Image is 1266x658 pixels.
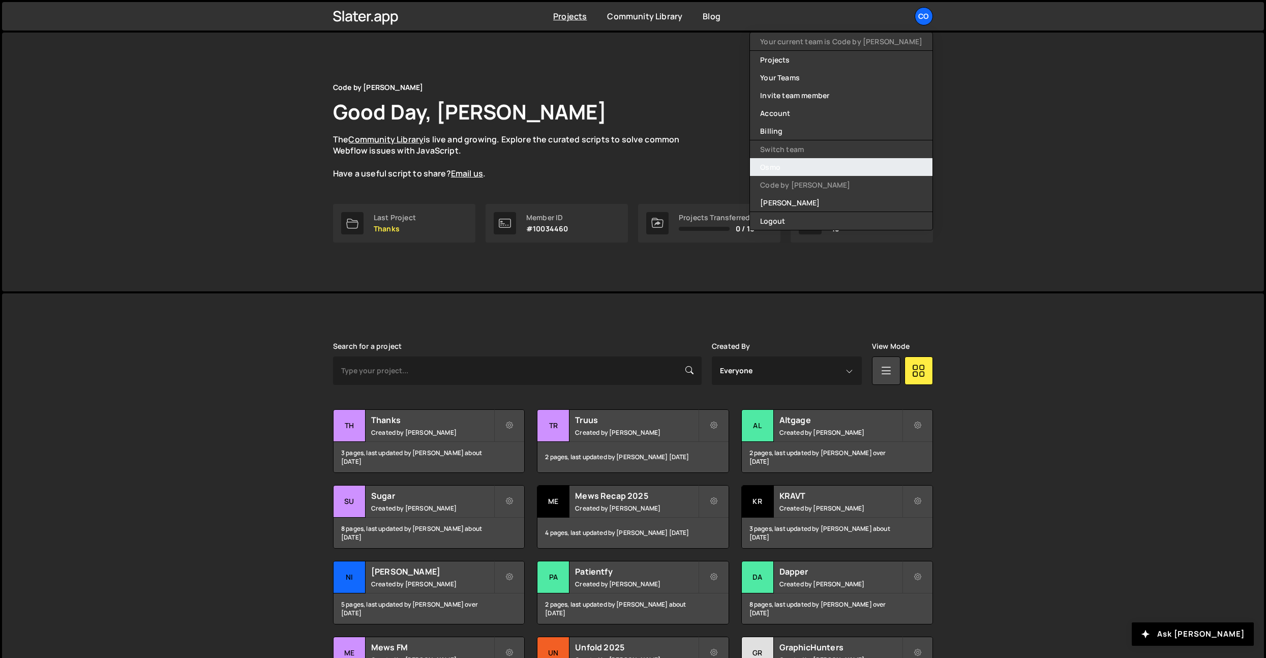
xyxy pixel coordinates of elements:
a: Email us [451,168,483,179]
div: Su [334,486,366,518]
a: Me Mews Recap 2025 Created by [PERSON_NAME] 4 pages, last updated by [PERSON_NAME] [DATE] [537,485,729,549]
h2: Patientfy [575,566,698,577]
div: 2 pages, last updated by [PERSON_NAME] [DATE] [537,442,728,472]
div: 2 pages, last updated by [PERSON_NAME] over [DATE] [742,442,932,472]
div: 3 pages, last updated by [PERSON_NAME] about [DATE] [742,518,932,548]
p: 18 [832,225,881,233]
h2: Dapper [779,566,902,577]
a: Th Thanks Created by [PERSON_NAME] 3 pages, last updated by [PERSON_NAME] about [DATE] [333,409,525,473]
h2: GraphicHunters [779,642,902,653]
h2: Thanks [371,414,494,426]
a: KR KRAVT Created by [PERSON_NAME] 3 pages, last updated by [PERSON_NAME] about [DATE] [741,485,933,549]
div: 8 pages, last updated by [PERSON_NAME] about [DATE] [334,518,524,548]
small: Created by [PERSON_NAME] [371,580,494,588]
div: 2 pages, last updated by [PERSON_NAME] about [DATE] [537,593,728,624]
span: 0 / 10 [736,225,755,233]
a: Da Dapper Created by [PERSON_NAME] 8 pages, last updated by [PERSON_NAME] over [DATE] [741,561,933,624]
a: Tr Truus Created by [PERSON_NAME] 2 pages, last updated by [PERSON_NAME] [DATE] [537,409,729,473]
a: Last Project Thanks [333,204,475,243]
a: Blog [703,11,720,22]
a: Ni [PERSON_NAME] Created by [PERSON_NAME] 5 pages, last updated by [PERSON_NAME] over [DATE] [333,561,525,624]
a: Community Library [607,11,682,22]
a: Projects [750,51,932,69]
h1: Good Day, [PERSON_NAME] [333,98,607,126]
a: Account [750,104,932,122]
div: KR [742,486,774,518]
h2: Truus [575,414,698,426]
button: Logout [750,212,932,230]
a: Su Sugar Created by [PERSON_NAME] 8 pages, last updated by [PERSON_NAME] about [DATE] [333,485,525,549]
small: Created by [PERSON_NAME] [779,580,902,588]
div: Da [742,561,774,593]
a: Co [915,7,933,25]
small: Created by [PERSON_NAME] [779,428,902,437]
div: 5 pages, last updated by [PERSON_NAME] over [DATE] [334,593,524,624]
input: Type your project... [333,356,702,385]
small: Created by [PERSON_NAME] [779,504,902,513]
h2: Unfold 2025 [575,642,698,653]
a: Pa Patientfy Created by [PERSON_NAME] 2 pages, last updated by [PERSON_NAME] about [DATE] [537,561,729,624]
div: 4 pages, last updated by [PERSON_NAME] [DATE] [537,518,728,548]
button: Ask [PERSON_NAME] [1132,622,1254,646]
div: 8 pages, last updated by [PERSON_NAME] over [DATE] [742,593,932,624]
small: Created by [PERSON_NAME] [371,504,494,513]
h2: [PERSON_NAME] [371,566,494,577]
a: Invite team member [750,86,932,104]
div: Me [537,486,569,518]
h2: KRAVT [779,490,902,501]
a: [PERSON_NAME] [750,194,932,212]
a: Your Teams [750,69,932,86]
small: Created by [PERSON_NAME] [575,504,698,513]
div: Ni [334,561,366,593]
h2: Sugar [371,490,494,501]
a: Community Library [348,134,424,145]
a: Osmo [750,158,932,176]
p: #10034460 [526,225,568,233]
div: Th [334,410,366,442]
div: Projects Transferred [679,214,755,222]
label: Search for a project [333,342,402,350]
small: Created by [PERSON_NAME] [575,580,698,588]
div: Member ID [526,214,568,222]
h2: Altgage [779,414,902,426]
label: View Mode [872,342,910,350]
p: The is live and growing. Explore the curated scripts to solve common Webflow issues with JavaScri... [333,134,699,180]
h2: Mews Recap 2025 [575,490,698,501]
small: Created by [PERSON_NAME] [575,428,698,437]
div: 3 pages, last updated by [PERSON_NAME] about [DATE] [334,442,524,472]
label: Created By [712,342,750,350]
a: Al Altgage Created by [PERSON_NAME] 2 pages, last updated by [PERSON_NAME] over [DATE] [741,409,933,473]
div: Tr [537,410,569,442]
a: Projects [553,11,587,22]
small: Created by [PERSON_NAME] [371,428,494,437]
a: Billing [750,122,932,140]
div: Code by [PERSON_NAME] [333,81,423,94]
div: Al [742,410,774,442]
div: Pa [537,561,569,593]
h2: Mews FM [371,642,494,653]
p: Thanks [374,225,416,233]
div: Last Project [374,214,416,222]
